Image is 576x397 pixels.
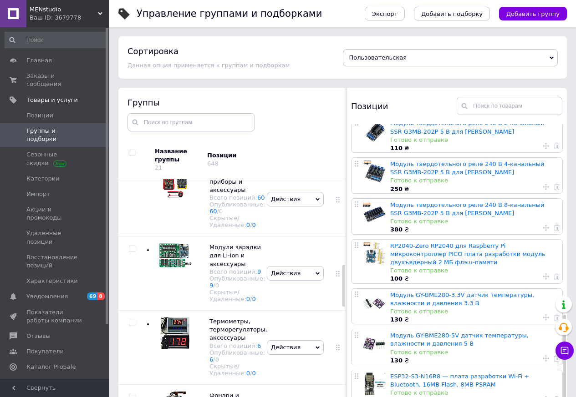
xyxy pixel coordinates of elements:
b: 130 [390,357,403,364]
span: Модули зарядки для Li-ion и аксессуары [209,244,261,267]
span: Уведомления [26,292,68,301]
div: Название группы [155,147,200,164]
a: ESP32-S3-N16R8 — плата разработки Wi-Fi + Bluetooth, 16MB Flash, 8MB PSRAM [390,373,529,388]
span: / [250,370,256,377]
span: / [213,356,219,363]
div: Позиции [207,151,285,160]
div: ₴ [390,226,558,234]
span: Импорт [26,190,50,198]
a: 9 [209,282,213,289]
a: Модуль твердотельного реле 240 В 8-канальный SSR G3MB-202P 5 В для [PERSON_NAME] [390,201,544,216]
input: Поиск по товарам [457,97,562,115]
span: Удаленные позиции [26,229,84,246]
img: Модули зарядки для Li-ion и аксессуары [159,243,191,267]
div: Скрытые/Удаленные: [209,363,267,377]
div: Всего позиций: [209,342,267,349]
a: 0 [246,296,250,302]
div: Готово к отправке [390,217,558,226]
div: Ваш ID: 3679778 [30,14,109,22]
span: Пользовательская [349,54,407,61]
a: RP2040-Zero RP2040 для Raspberry Pi микроконтроллер PICO плата разработки модуль двухъядерный 2 М... [390,242,545,266]
a: 60 [209,208,217,215]
div: Готово к отправке [390,389,558,397]
a: 6 [257,342,261,349]
a: 0 [252,221,256,228]
span: Добавить группу [506,10,560,17]
div: 0 [219,208,223,215]
span: / [217,208,223,215]
a: 0 [246,221,250,228]
h1: Управление группами и подборками [137,8,322,19]
span: MENstudio [30,5,98,14]
button: Добавить группу [499,7,567,20]
div: 0 [215,282,219,289]
span: Термометры, терморегуляторы, аксессуары [209,318,267,341]
img: Термометры, терморегуляторы, аксессуары [161,317,189,349]
div: ₴ [390,144,558,152]
span: Категории [26,175,60,183]
a: Удалить товар [554,272,560,281]
button: Экспорт [365,7,405,20]
span: Сезонные скидки [26,151,84,167]
h4: Сортировка [127,46,178,56]
a: Модуль твердотельного реле 240 В 2-канальный SSR G3MB-202P 5 В для [PERSON_NAME] [390,120,544,135]
div: Скрытые/Удаленные: [209,215,265,228]
span: / [250,296,256,302]
span: Действия [271,344,301,351]
a: Модуль GY-BME280-5V датчик температуры, влажности и давления 5 В [390,332,529,347]
div: 21 [155,164,163,171]
div: Всего позиций: [209,194,265,201]
a: Удалить товар [554,354,560,362]
div: Группы [127,97,337,108]
div: Позиции [351,97,457,115]
b: 380 [390,226,403,233]
a: Удалить товар [554,223,560,231]
b: 110 [390,145,403,151]
span: / [213,282,219,289]
div: Готово к отправке [390,307,558,316]
div: ₴ [390,185,558,193]
div: Опубликованные: [209,275,265,289]
span: Покупатели [26,347,64,356]
a: 6 [209,356,213,363]
span: Каталог ProSale [26,363,76,371]
div: Готово к отправке [390,266,558,275]
b: 130 [390,316,403,323]
span: Товары и услуги [26,96,78,104]
a: 0 [252,370,256,377]
div: Готово к отправке [390,136,558,144]
span: 69 [87,292,97,300]
div: Скрытые/Удаленные: [209,289,265,302]
span: Показатели работы компании [26,308,84,325]
div: Опубликованные: [209,349,267,363]
span: Заказы и сообщения [26,72,84,88]
span: Экспорт [372,10,398,17]
span: Группы и подборки [26,127,84,143]
button: Чат с покупателем [556,342,574,360]
a: 0 [252,296,256,302]
input: Поиск по группам [127,113,255,131]
div: Опубликованные: [209,201,265,215]
span: Добавить подборку [421,10,483,17]
span: Характеристики [26,277,78,285]
a: 9 [257,268,261,275]
span: Акции и промокоды [26,206,84,222]
div: 648 [207,160,219,167]
span: Данная опция применяется к группам и подборкам [127,62,290,69]
span: Отзывы [26,332,51,340]
div: Готово к отправке [390,176,558,185]
span: Главная [26,56,52,65]
a: Удалить товар [554,183,560,191]
img: Измерительные приборы и аксессуары [163,169,188,200]
input: Поиск [5,32,107,48]
span: Восстановление позиций [26,253,84,270]
span: Действия [271,196,301,202]
div: ₴ [390,316,558,324]
a: Удалить товар [554,142,560,150]
a: 60 [257,194,265,201]
b: 250 [390,186,403,192]
div: ₴ [390,275,558,283]
div: 0 [215,356,219,363]
span: / [250,221,256,228]
a: 0 [246,370,250,377]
